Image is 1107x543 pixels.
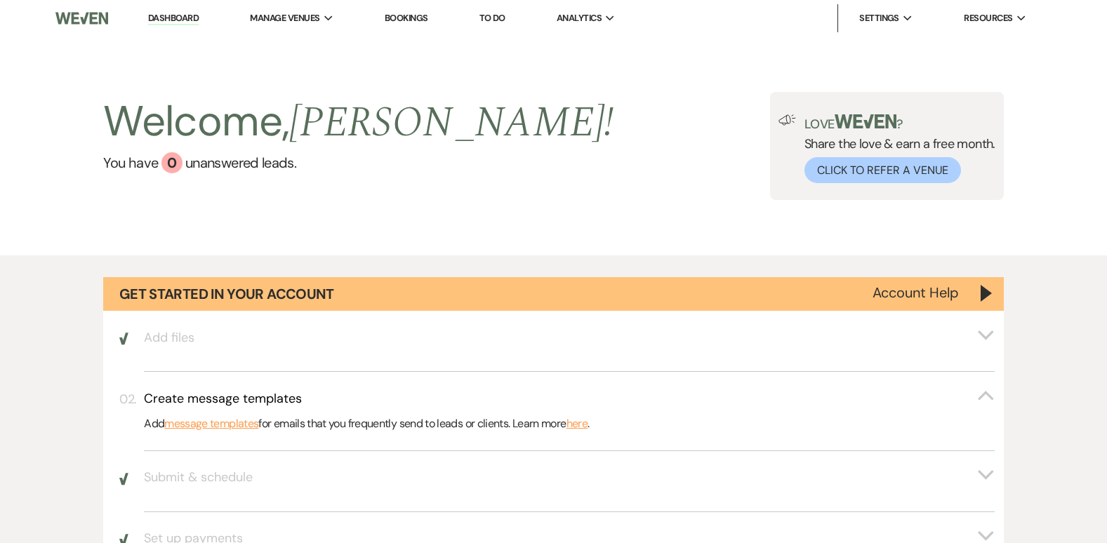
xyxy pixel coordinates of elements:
a: You have 0 unanswered leads. [103,152,614,173]
button: Add files [144,329,995,347]
a: Bookings [385,12,428,24]
div: 0 [161,152,183,173]
div: Share the love & earn a free month. [796,114,995,183]
span: Settings [859,11,899,25]
button: Create message templates [144,390,995,408]
img: Weven Logo [55,4,109,33]
p: Add for emails that you frequently send to leads or clients. Learn more . [144,415,995,433]
span: Manage Venues [250,11,319,25]
a: Dashboard [148,12,199,25]
span: Analytics [557,11,602,25]
button: Account Help [873,286,959,300]
img: loud-speaker-illustration.svg [778,114,796,126]
h3: Submit & schedule [144,469,253,486]
a: here [566,415,588,433]
button: Submit & schedule [144,469,995,486]
span: Resources [964,11,1012,25]
span: [PERSON_NAME] ! [289,90,614,155]
h2: Welcome, [103,92,614,152]
img: weven-logo-green.svg [835,114,897,128]
h1: Get Started in Your Account [119,284,334,304]
a: To Do [479,12,505,24]
p: Love ? [804,114,995,130]
h3: Add files [144,329,194,347]
a: message templates [164,415,258,433]
h3: Create message templates [144,390,302,408]
button: Click to Refer a Venue [804,157,961,183]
